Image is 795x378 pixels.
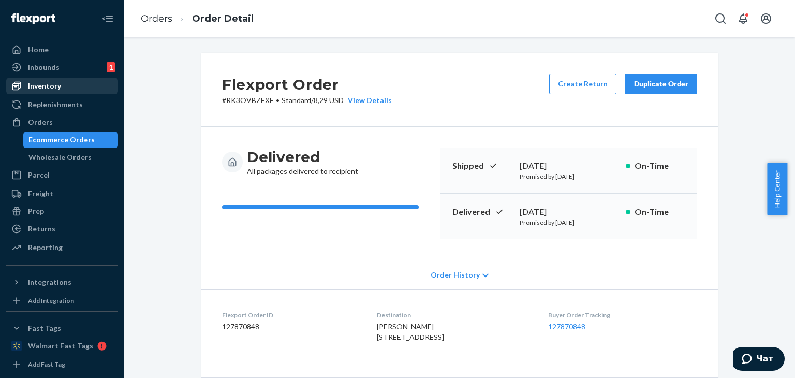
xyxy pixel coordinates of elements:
a: Replenishments [6,96,118,113]
div: Replenishments [28,99,83,110]
div: Wholesale Orders [28,152,92,163]
button: Duplicate Order [625,74,697,94]
p: Promised by [DATE] [520,172,617,181]
div: Duplicate Order [634,79,688,89]
p: Shipped [452,160,511,172]
div: 1 [107,62,115,72]
span: Order History [431,270,480,280]
a: Inbounds1 [6,59,118,76]
a: Home [6,41,118,58]
h3: Delivered [247,148,358,166]
button: Open account menu [756,8,776,29]
div: Orders [28,117,53,127]
button: Fast Tags [6,320,118,337]
div: Add Fast Tag [28,360,65,369]
button: Integrations [6,274,118,290]
img: Flexport logo [11,13,55,24]
a: Add Fast Tag [6,358,118,371]
button: Close Navigation [97,8,118,29]
button: Help Center [767,163,787,215]
iframe: Відкрити віджет, в якому ви зможете звернутися до одного з наших агентів [733,347,785,373]
div: Reporting [28,242,63,253]
a: 127870848 [548,322,585,331]
div: Inbounds [28,62,60,72]
a: Inventory [6,78,118,94]
a: Freight [6,185,118,202]
a: Order Detail [192,13,254,24]
div: Fast Tags [28,323,61,333]
button: Create Return [549,74,616,94]
p: # RK3OVBZEXE / 8,29 USD [222,95,392,106]
p: On-Time [635,160,685,172]
div: [DATE] [520,206,617,218]
p: On-Time [635,206,685,218]
a: Orders [6,114,118,130]
dt: Destination [377,311,531,319]
div: Inventory [28,81,61,91]
div: Walmart Fast Tags [28,341,93,351]
p: Promised by [DATE] [520,218,617,227]
a: Prep [6,203,118,220]
div: Add Integration [28,296,74,305]
p: Delivered [452,206,511,218]
a: Ecommerce Orders [23,132,119,148]
span: Standard [282,96,311,105]
a: Add Integration [6,295,118,307]
h2: Flexport Order [222,74,392,95]
dd: 127870848 [222,322,360,332]
button: Open Search Box [710,8,731,29]
div: All packages delivered to recipient [247,148,358,177]
a: Reporting [6,239,118,256]
dt: Flexport Order ID [222,311,360,319]
span: • [276,96,279,105]
button: Open notifications [733,8,754,29]
div: Returns [28,224,55,234]
span: [PERSON_NAME] [STREET_ADDRESS] [377,322,444,341]
dt: Buyer Order Tracking [548,311,697,319]
div: Parcel [28,170,50,180]
a: Wholesale Orders [23,149,119,166]
a: Orders [141,13,172,24]
div: Freight [28,188,53,199]
div: [DATE] [520,160,617,172]
div: Home [28,45,49,55]
a: Walmart Fast Tags [6,338,118,354]
ol: breadcrumbs [132,4,262,34]
a: Parcel [6,167,118,183]
button: View Details [344,95,392,106]
div: Prep [28,206,44,216]
div: Integrations [28,277,71,287]
div: Ecommerce Orders [28,135,95,145]
a: Returns [6,221,118,237]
